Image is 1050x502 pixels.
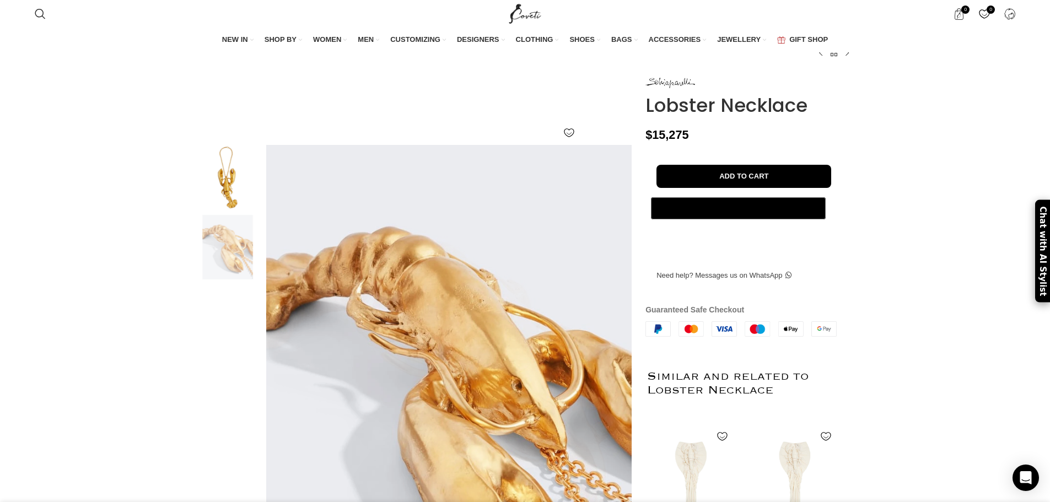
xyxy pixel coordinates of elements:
[457,35,499,45] span: DESIGNERS
[507,9,543,18] a: Site logo
[973,3,995,25] a: 0
[265,35,297,45] span: SHOP BY
[973,3,995,25] div: My Wishlist
[645,128,652,142] span: $
[961,6,970,14] span: 0
[645,321,837,337] img: guaranteed-safe-checkout-bordered.j
[390,29,446,52] a: CUSTOMIZING
[645,305,744,314] strong: Guaranteed Safe Checkout
[649,29,707,52] a: ACCESSORIES
[649,225,828,251] iframe: Фрейм кнопок защищенного ускоренного оформления заказа
[717,35,761,45] span: JEWELLERY
[656,165,831,188] button: Add to cart
[1013,465,1039,491] div: Open Intercom Messenger
[649,35,701,45] span: ACCESSORIES
[651,197,826,219] button: Pay with GPay
[947,3,970,25] a: 0
[645,78,695,88] img: Schiaparelli
[29,3,51,25] a: Search
[645,264,802,287] a: Need help? Messages us on WhatsApp
[516,29,559,52] a: CLOTHING
[265,29,302,52] a: SHOP BY
[645,128,688,142] bdi: 15,275
[358,35,374,45] span: MEN
[313,35,341,45] span: WOMEN
[717,29,766,52] a: JEWELLERY
[222,35,248,45] span: NEW IN
[569,35,595,45] span: SHOES
[841,46,854,60] a: Next product
[777,29,828,52] a: GIFT SHOP
[611,35,632,45] span: BAGS
[390,35,440,45] span: CUSTOMIZING
[457,29,505,52] a: DESIGNERS
[789,35,828,45] span: GIFT SHOP
[645,94,853,117] h1: Lobster Necklace
[569,29,600,52] a: SHOES
[516,35,553,45] span: CLOTHING
[194,215,261,279] img: schiaparelli jewelry
[611,29,638,52] a: BAGS
[358,29,379,52] a: MEN
[29,29,1021,52] div: Main navigation
[313,29,347,52] a: WOMEN
[777,36,785,44] img: GiftBag
[222,29,254,52] a: NEW IN
[814,46,827,60] a: Previous product
[647,348,838,419] h2: Similar and related to Lobster Necklace
[987,6,995,14] span: 0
